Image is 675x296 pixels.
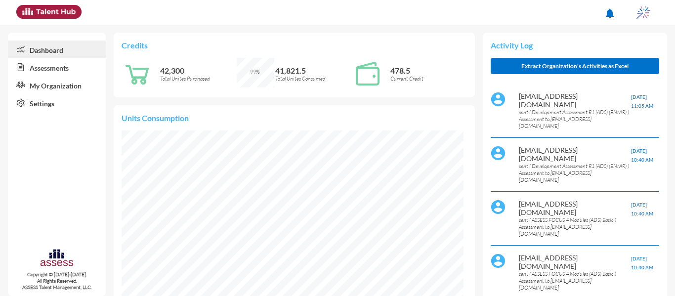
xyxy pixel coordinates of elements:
span: [DATE] 11:05 AM [631,94,653,109]
p: [EMAIL_ADDRESS][DOMAIN_NAME] [519,254,631,270]
p: [EMAIL_ADDRESS][DOMAIN_NAME] [519,92,631,109]
p: Current Credit [390,75,467,82]
span: [DATE] 10:40 AM [631,148,653,163]
span: [DATE] 10:40 AM [631,202,653,216]
a: Settings [8,94,106,112]
span: [DATE] 10:40 AM [631,255,653,270]
button: Extract Organization's Activities as Excel [491,58,659,74]
a: Dashboard [8,41,106,58]
img: default%20profile%20image.svg [491,92,506,107]
span: 99% [250,68,260,75]
p: Copyright © [DATE]-[DATE]. All Rights Reserved. ASSESS Talent Management, LLC. [8,271,106,291]
p: [EMAIL_ADDRESS][DOMAIN_NAME] [519,200,631,216]
a: Assessments [8,58,106,76]
p: Activity Log [491,41,659,50]
p: sent ( ASSESS FOCUS 4 Modules (ADS) Basic ) Assessment to [EMAIL_ADDRESS][DOMAIN_NAME] [519,216,631,237]
p: 41,821.5 [275,66,352,75]
p: sent ( ASSESS FOCUS 4 Modules (ADS) Basic ) Assessment to [EMAIL_ADDRESS][DOMAIN_NAME] [519,270,631,291]
p: 478.5 [390,66,467,75]
p: Credits [122,41,466,50]
p: sent ( Development Assessment R1 (ADS) (EN/AR) ) Assessment to [EMAIL_ADDRESS][DOMAIN_NAME] [519,109,631,129]
p: Units Consumption [122,113,466,123]
img: default%20profile%20image.svg [491,254,506,268]
p: 42,300 [160,66,237,75]
img: default%20profile%20image.svg [491,200,506,214]
p: Total Unites Consumed [275,75,352,82]
mat-icon: notifications [604,7,616,19]
img: assesscompany-logo.png [40,248,74,269]
p: Total Unites Purchased [160,75,237,82]
p: sent ( Development Assessment R1 (ADS) (EN/AR) ) Assessment to [EMAIL_ADDRESS][DOMAIN_NAME] [519,163,631,183]
a: My Organization [8,76,106,94]
p: [EMAIL_ADDRESS][DOMAIN_NAME] [519,146,631,163]
img: default%20profile%20image.svg [491,146,506,161]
